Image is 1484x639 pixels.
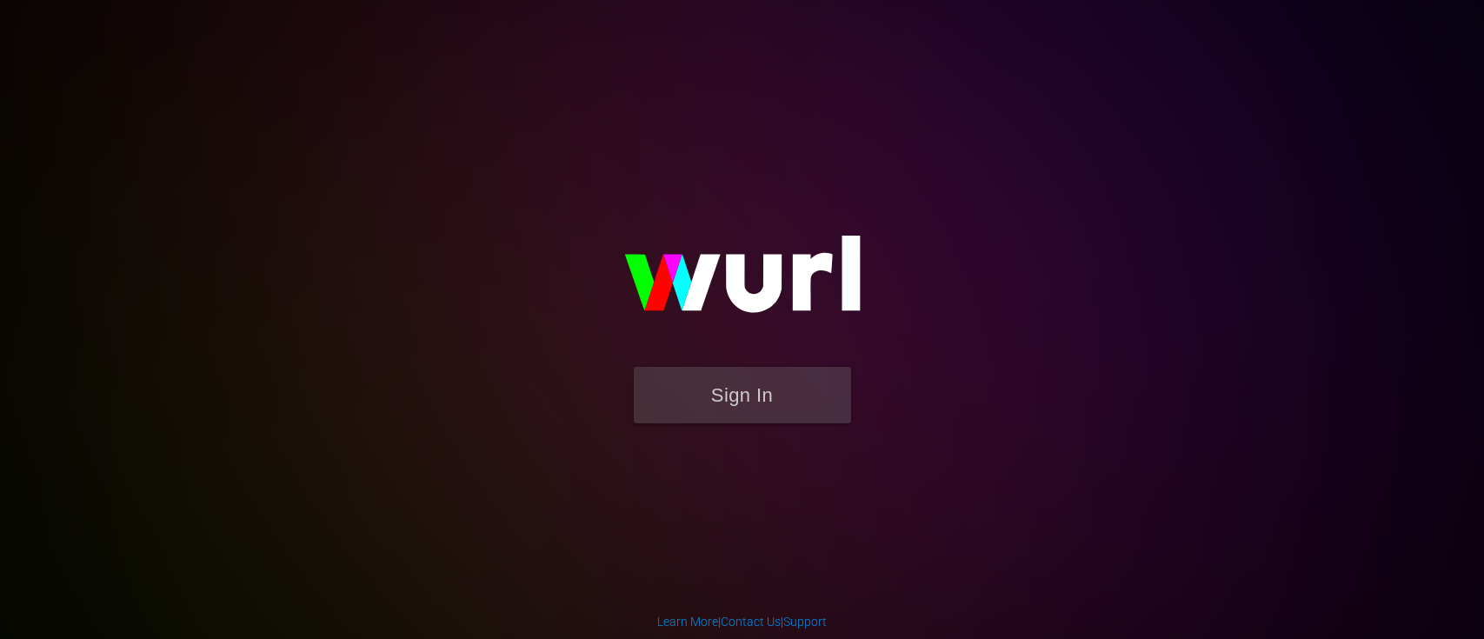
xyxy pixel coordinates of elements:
a: Support [783,615,827,629]
a: Contact Us [721,615,781,629]
img: wurl-logo-on-black-223613ac3d8ba8fe6dc639794a292ebdb59501304c7dfd60c99c58986ef67473.svg [569,198,916,367]
div: | | [657,613,827,630]
button: Sign In [634,367,851,423]
a: Learn More [657,615,718,629]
